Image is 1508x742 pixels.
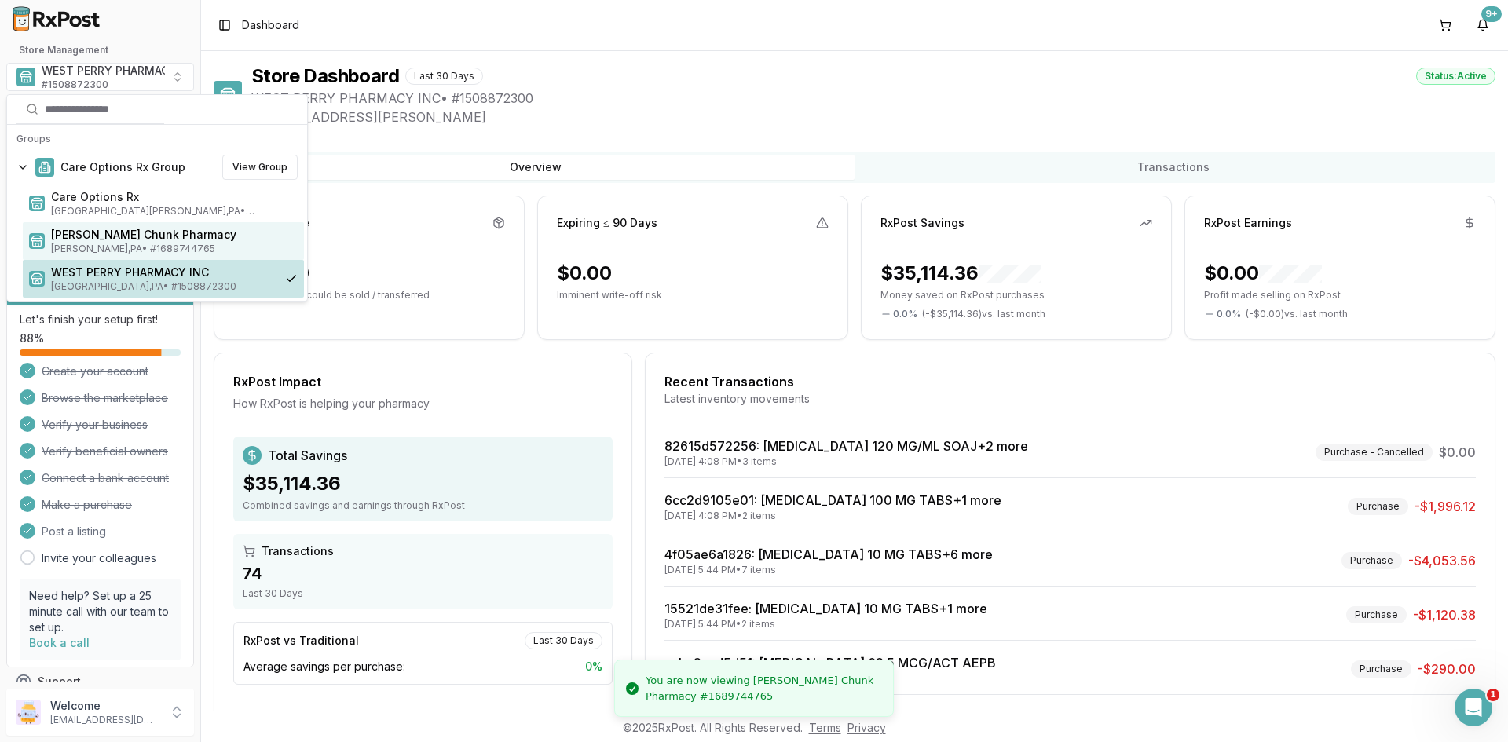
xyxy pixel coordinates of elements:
[51,265,273,280] span: WEST PERRY PHARMACY INC
[29,588,171,635] p: Need help? Set up a 25 minute call with our team to set up.
[51,189,298,205] span: Care Options Rx
[242,17,299,33] span: Dashboard
[6,667,194,696] button: Support
[664,564,993,576] div: [DATE] 5:44 PM • 7 items
[243,587,603,600] div: Last 30 Days
[6,6,107,31] img: RxPost Logo
[217,155,855,180] button: Overview
[664,391,1476,407] div: Latest inventory movements
[1416,68,1495,85] div: Status: Active
[1204,289,1476,302] p: Profit made selling on RxPost
[243,659,405,674] span: Average savings per purchase:
[1439,443,1476,462] span: $0.00
[50,698,159,714] p: Welcome
[664,546,993,562] a: 4f05ae6a1826: [MEDICAL_DATA] 10 MG TABS+6 more
[557,289,829,302] p: Imminent write-off risk
[42,524,106,539] span: Post a listing
[42,444,168,459] span: Verify beneficial owners
[42,364,148,379] span: Create your account
[243,633,359,649] div: RxPost vs Traditional
[880,289,1152,302] p: Money saved on RxPost purchases
[1408,551,1476,570] span: -$4,053.56
[243,562,603,584] div: 74
[51,227,298,243] span: [PERSON_NAME] Chunk Pharmacy
[855,155,1492,180] button: Transactions
[29,636,90,649] a: Book a call
[557,261,612,286] div: $0.00
[809,721,841,734] a: Terms
[51,280,273,293] span: [GEOGRAPHIC_DATA] , PA • # 1508872300
[1415,497,1476,516] span: -$1,996.12
[1470,13,1495,38] button: 9+
[233,289,505,302] p: Idle dollars that could be sold / transferred
[16,700,41,725] img: User avatar
[42,497,132,513] span: Make a purchase
[42,390,168,406] span: Browse the marketplace
[42,550,156,566] a: Invite your colleagues
[1341,552,1402,569] div: Purchase
[20,312,181,327] p: Let's finish your setup first!
[1204,261,1322,286] div: $0.00
[880,215,964,231] div: RxPost Savings
[1316,444,1433,461] div: Purchase - Cancelled
[42,470,169,486] span: Connect a bank account
[1481,6,1502,22] div: 9+
[243,499,603,512] div: Combined savings and earnings through RxPost
[1246,308,1348,320] span: ( - $0.00 ) vs. last month
[525,632,602,649] div: Last 30 Days
[405,68,483,85] div: Last 30 Days
[664,618,987,631] div: [DATE] 5:44 PM • 2 items
[664,510,1001,522] div: [DATE] 4:08 PM • 2 items
[268,446,347,465] span: Total Savings
[664,601,987,616] a: 15521de31fee: [MEDICAL_DATA] 10 MG TABS+1 more
[1413,605,1476,624] span: -$1,120.38
[1487,689,1499,701] span: 1
[1351,660,1411,678] div: Purchase
[646,673,880,704] div: You are now viewing [PERSON_NAME] Chunk Pharmacy #1689744765
[243,471,603,496] div: $35,114.36
[60,159,185,175] span: Care Options Rx Group
[6,44,194,57] h2: Store Management
[50,714,159,726] p: [EMAIL_ADDRESS][DOMAIN_NAME]
[1217,308,1241,320] span: 0.0 %
[847,721,886,734] a: Privacy
[222,155,298,180] button: View Group
[664,492,1001,508] a: 6cc2d9105e01: [MEDICAL_DATA] 100 MG TABS+1 more
[242,17,299,33] nav: breadcrumb
[251,64,399,89] h1: Store Dashboard
[1204,215,1292,231] div: RxPost Earnings
[664,372,1476,391] div: Recent Transactions
[251,108,1495,126] span: [STREET_ADDRESS][PERSON_NAME]
[10,128,304,150] div: Groups
[1455,689,1492,726] iframe: Intercom live chat
[262,543,334,559] span: Transactions
[664,438,1028,454] a: 82615d572256: [MEDICAL_DATA] 120 MG/ML SOAJ+2 more
[233,396,613,411] div: How RxPost is helping your pharmacy
[922,308,1045,320] span: ( - $35,114.36 ) vs. last month
[585,659,602,674] span: 0 %
[42,417,148,433] span: Verify your business
[557,215,657,231] div: Expiring ≤ 90 Days
[1418,660,1476,678] span: -$290.00
[1348,498,1408,515] div: Purchase
[6,63,194,91] button: Select a view
[664,455,1028,468] div: [DATE] 4:08 PM • 3 items
[51,205,298,217] span: [GEOGRAPHIC_DATA][PERSON_NAME] , PA • # 1932201860
[1346,606,1407,623] div: Purchase
[42,79,108,91] span: # 1508872300
[893,308,917,320] span: 0.0 %
[42,63,199,79] span: WEST PERRY PHARMACY INC
[251,89,1495,108] span: WEST PERRY PHARMACY INC • # 1508872300
[51,243,298,255] span: [PERSON_NAME] , PA • # 1689744765
[233,372,613,391] div: RxPost Impact
[880,261,1041,286] div: $35,114.36
[20,331,44,346] span: 88 %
